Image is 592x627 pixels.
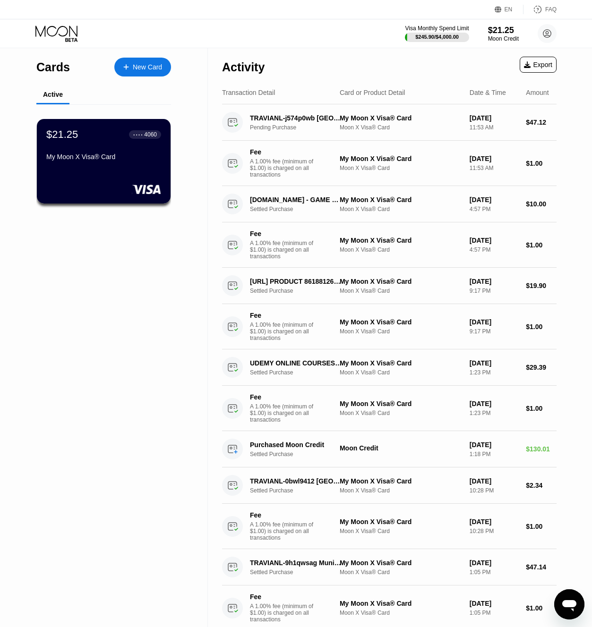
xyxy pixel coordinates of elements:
div: Export [524,61,552,68]
div: Fee [250,312,316,319]
div: Moon X Visa® Card [340,569,462,576]
div: Settled Purchase [250,487,349,494]
div: My Moon X Visa® Card [46,153,161,161]
div: Cards [36,60,70,74]
div: My Moon X Visa® Card [340,318,462,326]
div: $47.12 [526,119,557,126]
div: Purchased Moon Credit [250,441,342,449]
div: Transaction Detail [222,89,275,96]
div: My Moon X Visa® Card [340,518,462,525]
div: FeeA 1.00% fee (minimum of $1.00) is charged on all transactionsMy Moon X Visa® CardMoon X Visa® ... [222,386,557,431]
div: My Moon X Visa® Card [340,237,462,244]
div: EN [495,5,523,14]
div: $21.25 [488,25,519,35]
div: Fee [250,511,316,519]
div: $1.00 [526,405,557,412]
div: [DATE] [470,237,519,244]
div: $1.00 [526,241,557,249]
div: Activity [222,60,265,74]
div: [URL] PRODUCT 8618812615256HKSettled PurchaseMy Moon X Visa® CardMoon X Visa® Card[DATE]9:17 PM$1... [222,268,557,304]
div: Pending Purchase [250,124,349,131]
div: A 1.00% fee (minimum of $1.00) is charged on all transactions [250,240,321,260]
div: Settled Purchase [250,369,349,376]
div: $47.14 [526,563,557,571]
div: 10:28 PM [470,487,519,494]
div: 11:53 AM [470,124,519,131]
div: 9:17 PM [470,288,519,294]
div: A 1.00% fee (minimum of $1.00) is charged on all transactions [250,403,321,423]
div: Fee [250,230,316,237]
div: Visa Monthly Spend Limit$245.90/$4,000.00 [405,25,469,42]
div: $245.90 / $4,000.00 [415,34,459,40]
div: Card or Product Detail [340,89,405,96]
div: [DATE] [470,114,519,122]
div: FeeA 1.00% fee (minimum of $1.00) is charged on all transactionsMy Moon X Visa® CardMoon X Visa® ... [222,504,557,549]
div: My Moon X Visa® Card [340,359,462,367]
div: 1:18 PM [470,451,519,458]
div: $21.25● ● ● ●4060My Moon X Visa® Card [37,119,171,203]
div: My Moon X Visa® Card [340,559,462,567]
div: Moon X Visa® Card [340,410,462,416]
div: 11:53 AM [470,165,519,171]
div: Date & Time [470,89,506,96]
div: My Moon X Visa® Card [340,155,462,162]
div: $19.90 [526,282,557,289]
div: A 1.00% fee (minimum of $1.00) is charged on all transactions [250,158,321,178]
div: TRAVIANL-0bwl9412 [GEOGRAPHIC_DATA] DE [250,477,342,485]
div: $1.00 [526,604,557,612]
div: Fee [250,148,316,156]
div: TRAVIANL-0bwl9412 [GEOGRAPHIC_DATA] DESettled PurchaseMy Moon X Visa® CardMoon X Visa® Card[DATE]... [222,467,557,504]
div: Fee [250,393,316,401]
div: My Moon X Visa® Card [340,114,462,122]
div: TRAVIANL-j574p0wb [GEOGRAPHIC_DATA] DEPending PurchaseMy Moon X Visa® CardMoon X Visa® Card[DATE]... [222,104,557,141]
div: Moon X Visa® Card [340,165,462,171]
div: 1:23 PM [470,410,519,416]
div: Visa Monthly Spend Limit [405,25,469,32]
div: 4:57 PM [470,246,519,253]
div: FAQ [523,5,557,14]
div: My Moon X Visa® Card [340,600,462,607]
div: $1.00 [526,160,557,167]
div: Moon Credit [340,444,462,452]
div: Moon X Visa® Card [340,487,462,494]
div: 1:05 PM [470,569,519,576]
div: Moon X Visa® Card [340,610,462,616]
div: My Moon X Visa® Card [340,278,462,285]
div: Moon X Visa® Card [340,288,462,294]
div: [DOMAIN_NAME] - GAME STORE [PHONE_NUMBER] US [250,196,342,203]
div: 4:57 PM [470,206,519,212]
div: Moon Credit [488,35,519,42]
div: [DATE] [470,278,519,285]
div: Active [43,91,63,98]
div: [DATE] [470,400,519,407]
div: Amount [526,89,549,96]
div: UDEMY ONLINE COURSES [PHONE_NUMBER] US [250,359,342,367]
div: Settled Purchase [250,451,349,458]
div: TRAVIANL-j574p0wb [GEOGRAPHIC_DATA] DE [250,114,342,122]
div: My Moon X Visa® Card [340,196,462,203]
div: FeeA 1.00% fee (minimum of $1.00) is charged on all transactionsMy Moon X Visa® CardMoon X Visa® ... [222,222,557,268]
div: $1.00 [526,523,557,530]
div: A 1.00% fee (minimum of $1.00) is charged on all transactions [250,322,321,341]
div: Moon X Visa® Card [340,528,462,534]
div: FeeA 1.00% fee (minimum of $1.00) is charged on all transactionsMy Moon X Visa® CardMoon X Visa® ... [222,304,557,349]
div: Settled Purchase [250,288,349,294]
div: Moon X Visa® Card [340,369,462,376]
div: $130.01 [526,445,557,453]
div: [DOMAIN_NAME] - GAME STORE [PHONE_NUMBER] USSettled PurchaseMy Moon X Visa® CardMoon X Visa® Card... [222,186,557,222]
div: $10.00 [526,200,557,208]
div: [DATE] [470,318,519,326]
div: 1:05 PM [470,610,519,616]
div: Moon X Visa® Card [340,124,462,131]
div: Moon X Visa® Card [340,328,462,335]
div: TRAVIANL-9h1qwsag Munich DESettled PurchaseMy Moon X Visa® CardMoon X Visa® Card[DATE]1:05 PM$47.14 [222,549,557,585]
div: [DATE] [470,196,519,203]
div: $1.00 [526,323,557,330]
div: Moon X Visa® Card [340,206,462,212]
div: My Moon X Visa® Card [340,477,462,485]
div: My Moon X Visa® Card [340,400,462,407]
div: $29.39 [526,364,557,371]
div: [DATE] [470,441,519,449]
div: 1:23 PM [470,369,519,376]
